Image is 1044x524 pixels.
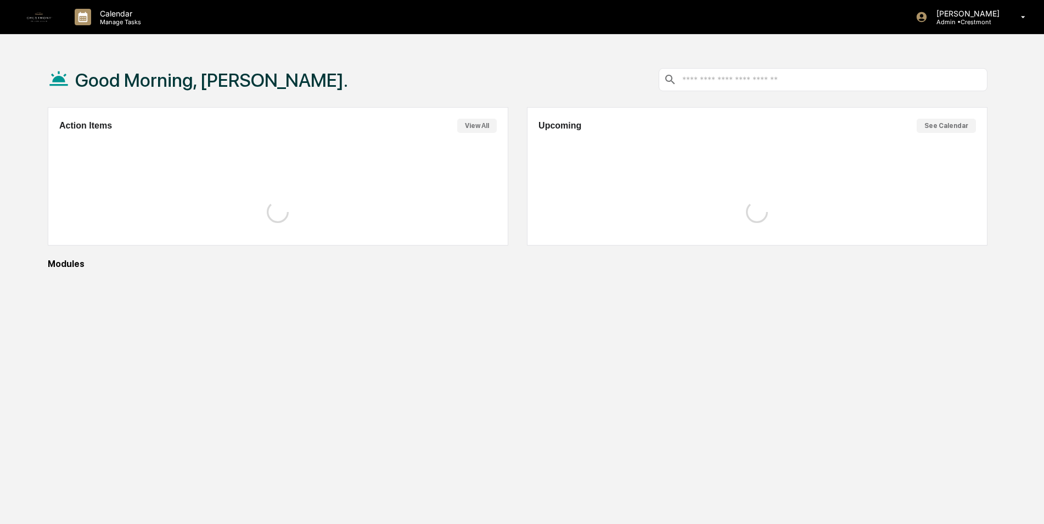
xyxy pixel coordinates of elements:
[917,119,976,133] button: See Calendar
[928,18,1005,26] p: Admin • Crestmont
[26,4,53,30] img: logo
[538,121,581,131] h2: Upcoming
[59,121,112,131] h2: Action Items
[457,119,497,133] button: View All
[91,18,147,26] p: Manage Tasks
[928,9,1005,18] p: [PERSON_NAME]
[75,69,348,91] h1: Good Morning, [PERSON_NAME].
[48,259,987,269] div: Modules
[91,9,147,18] p: Calendar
